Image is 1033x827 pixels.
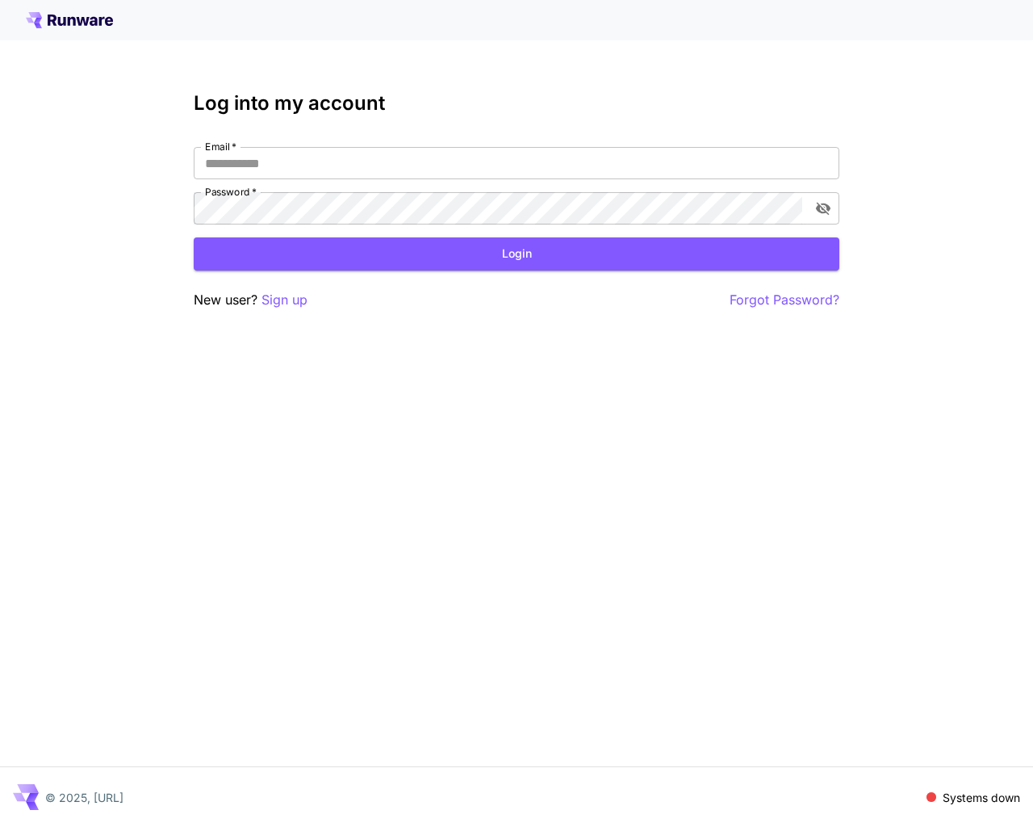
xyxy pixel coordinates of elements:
[205,140,236,153] label: Email
[194,237,839,271] button: Login
[194,290,307,310] p: New user?
[194,92,839,115] h3: Log into my account
[943,789,1020,806] p: Systems down
[261,290,307,310] button: Sign up
[205,185,257,199] label: Password
[809,194,838,223] button: toggle password visibility
[730,290,839,310] button: Forgot Password?
[45,789,123,806] p: © 2025, [URL]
